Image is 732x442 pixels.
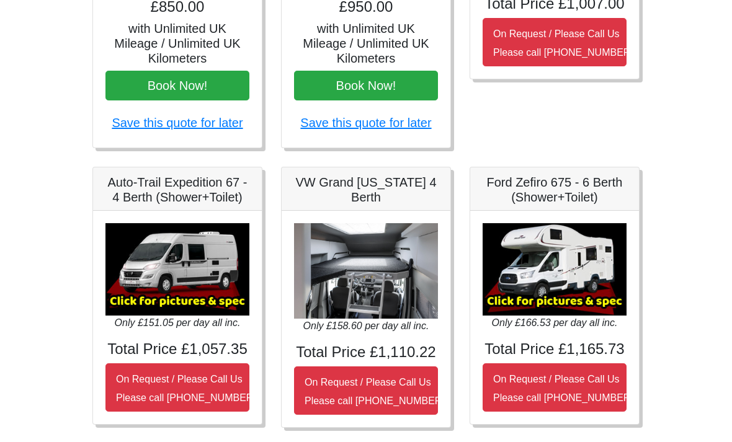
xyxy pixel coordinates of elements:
[303,321,429,332] i: Only £158.60 per day all inc.
[115,318,241,329] i: Only £151.05 per day all inc.
[105,224,249,316] img: Auto-Trail Expedition 67 - 4 Berth (Shower+Toilet)
[105,341,249,359] h4: Total Price £1,057.35
[294,367,438,415] button: On Request / Please Call UsPlease call [PHONE_NUMBER]
[493,29,633,58] small: On Request / Please Call Us Please call [PHONE_NUMBER]
[294,175,438,205] h5: VW Grand [US_STATE] 4 Berth
[492,318,618,329] i: Only £166.53 per day all inc.
[294,71,438,101] button: Book Now!
[105,22,249,66] h5: with Unlimited UK Mileage / Unlimited UK Kilometers
[300,117,431,130] a: Save this quote for later
[105,175,249,205] h5: Auto-Trail Expedition 67 - 4 Berth (Shower+Toilet)
[105,71,249,101] button: Book Now!
[294,344,438,362] h4: Total Price £1,110.22
[483,364,627,412] button: On Request / Please Call UsPlease call [PHONE_NUMBER]
[294,22,438,66] h5: with Unlimited UK Mileage / Unlimited UK Kilometers
[112,117,243,130] a: Save this quote for later
[105,364,249,412] button: On Request / Please Call UsPlease call [PHONE_NUMBER]
[305,378,445,407] small: On Request / Please Call Us Please call [PHONE_NUMBER]
[483,224,627,316] img: Ford Zefiro 675 - 6 Berth (Shower+Toilet)
[116,374,256,404] small: On Request / Please Call Us Please call [PHONE_NUMBER]
[483,175,627,205] h5: Ford Zefiro 675 - 6 Berth (Shower+Toilet)
[493,374,633,404] small: On Request / Please Call Us Please call [PHONE_NUMBER]
[483,341,627,359] h4: Total Price £1,165.73
[294,224,438,320] img: VW Grand California 4 Berth
[483,19,627,67] button: On Request / Please Call UsPlease call [PHONE_NUMBER]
